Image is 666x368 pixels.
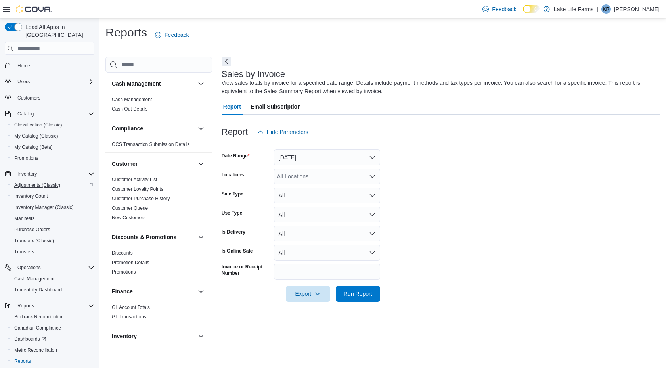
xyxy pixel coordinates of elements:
[274,245,380,261] button: All
[196,159,206,169] button: Customer
[11,203,94,212] span: Inventory Manager (Classic)
[14,193,48,199] span: Inventory Count
[17,303,34,309] span: Reports
[222,172,244,178] label: Locations
[11,274,94,284] span: Cash Management
[196,232,206,242] button: Discounts & Promotions
[11,312,67,322] a: BioTrack Reconciliation
[11,356,94,366] span: Reports
[11,334,49,344] a: Dashboards
[11,334,94,344] span: Dashboards
[112,80,161,88] h3: Cash Management
[112,269,136,275] span: Promotions
[11,214,38,223] a: Manifests
[523,5,540,13] input: Dark Mode
[554,4,593,14] p: Lake Life Farms
[14,226,50,233] span: Purchase Orders
[112,106,148,112] span: Cash Out Details
[17,95,40,101] span: Customers
[11,120,65,130] a: Classification (Classic)
[8,311,98,322] button: BioTrack Reconciliation
[14,287,62,293] span: Traceabilty Dashboard
[14,347,57,353] span: Metrc Reconciliation
[274,188,380,203] button: All
[112,141,190,148] span: OCS Transaction Submission Details
[14,238,54,244] span: Transfers (Classic)
[11,153,42,163] a: Promotions
[112,260,149,265] a: Promotion Details
[11,192,51,201] a: Inventory Count
[112,305,150,310] a: GL Account Totals
[17,63,30,69] span: Home
[336,286,380,302] button: Run Report
[603,4,610,14] span: KR
[222,79,656,96] div: View sales totals by invoice for a specified date range. Details include payment methods and tax ...
[112,287,195,295] button: Finance
[112,160,195,168] button: Customer
[14,358,31,364] span: Reports
[11,131,61,141] a: My Catalog (Classic)
[196,124,206,133] button: Compliance
[8,246,98,257] button: Transfers
[14,169,94,179] span: Inventory
[14,301,37,310] button: Reports
[14,77,33,86] button: Users
[11,153,94,163] span: Promotions
[11,225,94,234] span: Purchase Orders
[14,93,44,103] a: Customers
[112,233,195,241] button: Discounts & Promotions
[11,285,94,295] span: Traceabilty Dashboard
[8,333,98,345] a: Dashboards
[344,290,372,298] span: Run Report
[112,96,152,103] span: Cash Management
[614,4,660,14] p: [PERSON_NAME]
[11,120,94,130] span: Classification (Classic)
[222,57,231,66] button: Next
[112,314,146,320] a: GL Transactions
[17,264,41,271] span: Operations
[11,180,63,190] a: Adjustments (Classic)
[105,25,147,40] h1: Reports
[112,304,150,310] span: GL Account Totals
[112,205,148,211] a: Customer Queue
[112,332,137,340] h3: Inventory
[112,177,157,182] a: Customer Activity List
[223,99,241,115] span: Report
[222,69,285,79] h3: Sales by Invoice
[2,92,98,103] button: Customers
[2,169,98,180] button: Inventory
[14,169,40,179] button: Inventory
[479,1,519,17] a: Feedback
[11,236,94,245] span: Transfers (Classic)
[8,224,98,235] button: Purchase Orders
[14,60,94,70] span: Home
[112,250,133,256] a: Discounts
[22,23,94,39] span: Load All Apps in [GEOGRAPHIC_DATA]
[11,312,94,322] span: BioTrack Reconciliation
[222,229,245,235] label: Is Delivery
[105,95,212,117] div: Cash Management
[112,215,145,221] span: New Customers
[274,207,380,222] button: All
[11,345,94,355] span: Metrc Reconciliation
[112,160,138,168] h3: Customer
[112,97,152,102] a: Cash Management
[112,195,170,202] span: Customer Purchase History
[112,80,195,88] button: Cash Management
[112,215,145,220] a: New Customers
[8,119,98,130] button: Classification (Classic)
[11,247,94,257] span: Transfers
[11,142,56,152] a: My Catalog (Beta)
[14,314,64,320] span: BioTrack Reconciliation
[14,249,34,255] span: Transfers
[105,140,212,152] div: Compliance
[291,286,325,302] span: Export
[17,79,30,85] span: Users
[14,204,74,211] span: Inventory Manager (Classic)
[11,285,65,295] a: Traceabilty Dashboard
[8,356,98,367] button: Reports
